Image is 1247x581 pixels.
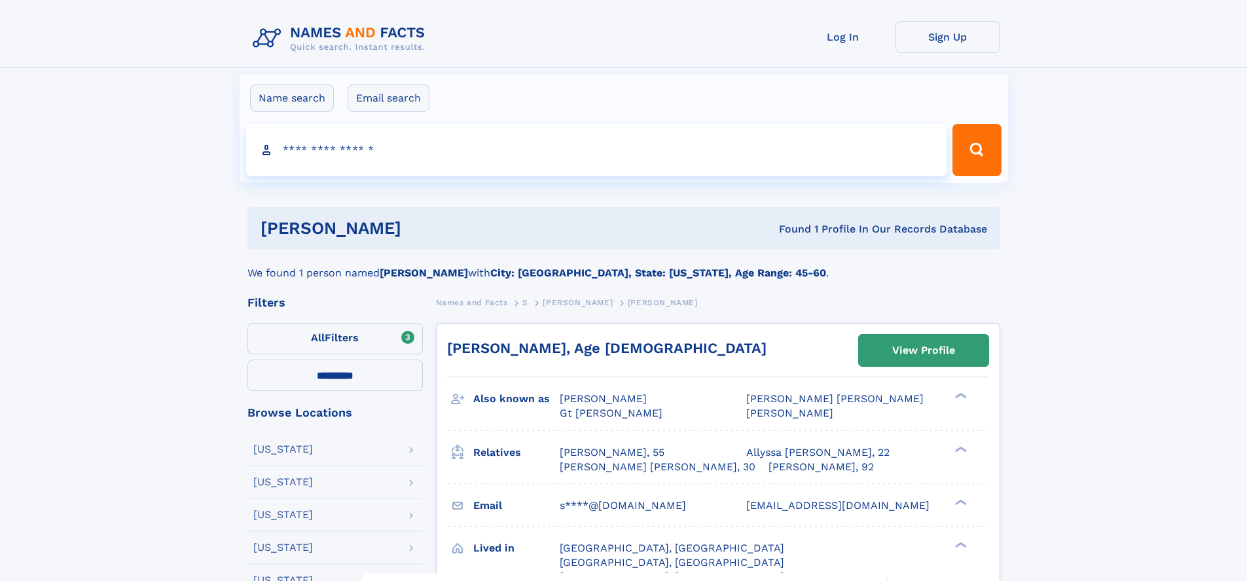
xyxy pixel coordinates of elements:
[746,392,924,405] span: [PERSON_NAME] [PERSON_NAME]
[250,84,334,112] label: Name search
[952,498,967,506] div: ❯
[590,222,987,236] div: Found 1 Profile In Our Records Database
[473,388,560,410] h3: Also known as
[895,21,1000,53] a: Sign Up
[348,84,429,112] label: Email search
[247,407,423,419] div: Browse Locations
[952,392,967,400] div: ❯
[560,445,664,460] a: [PERSON_NAME], 55
[543,298,613,307] span: [PERSON_NAME]
[261,220,590,236] h1: [PERSON_NAME]
[560,460,755,474] a: [PERSON_NAME] [PERSON_NAME], 30
[253,477,313,487] div: [US_STATE]
[560,556,784,569] span: [GEOGRAPHIC_DATA], [GEOGRAPHIC_DATA]
[247,250,1000,281] div: We found 1 person named with .
[952,445,967,453] div: ❯
[490,267,826,279] b: City: [GEOGRAPHIC_DATA], State: [US_STATE], Age Range: 45-60
[892,335,955,365] div: View Profile
[447,340,767,356] a: [PERSON_NAME], Age [DEMOGRAPHIC_DATA]
[791,21,895,53] a: Log In
[253,510,313,520] div: [US_STATE]
[543,294,613,310] a: [PERSON_NAME]
[247,297,423,309] div: Filters
[628,298,698,307] span: [PERSON_NAME]
[436,294,508,310] a: Names and Facts
[768,460,874,474] a: [PERSON_NAME], 92
[746,499,930,512] span: [EMAIL_ADDRESS][DOMAIN_NAME]
[247,21,436,56] img: Logo Names and Facts
[746,445,890,460] a: Allyssa [PERSON_NAME], 22
[746,407,833,419] span: [PERSON_NAME]
[952,540,967,549] div: ❯
[952,124,1001,176] button: Search Button
[473,441,560,464] h3: Relatives
[522,298,528,307] span: S
[253,542,313,553] div: [US_STATE]
[473,537,560,559] h3: Lived in
[380,267,468,279] b: [PERSON_NAME]
[560,392,647,405] span: [PERSON_NAME]
[473,495,560,517] h3: Email
[253,444,313,455] div: [US_STATE]
[522,294,528,310] a: S
[560,542,784,554] span: [GEOGRAPHIC_DATA], [GEOGRAPHIC_DATA]
[560,407,662,419] span: Gt [PERSON_NAME]
[246,124,947,176] input: search input
[247,323,423,354] label: Filters
[311,331,325,344] span: All
[859,335,988,366] a: View Profile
